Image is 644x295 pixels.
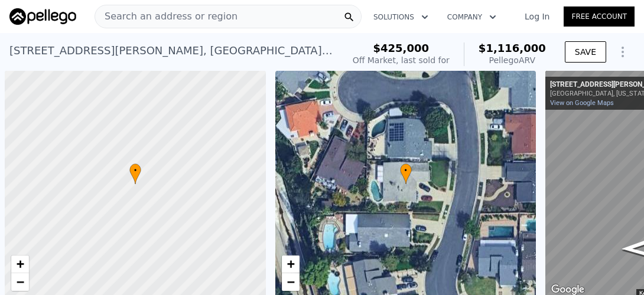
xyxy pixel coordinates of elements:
[400,165,412,176] span: •
[129,163,141,184] div: •
[550,99,614,107] a: View on Google Maps
[510,11,564,22] a: Log In
[282,273,300,291] a: Zoom out
[479,54,546,66] div: Pellego ARV
[129,165,141,176] span: •
[17,257,24,271] span: +
[479,42,546,54] span: $1,116,000
[17,274,24,289] span: −
[9,8,76,25] img: Pellego
[400,163,412,184] div: •
[11,273,29,291] a: Zoom out
[9,42,334,59] div: [STREET_ADDRESS][PERSON_NAME] , [GEOGRAPHIC_DATA] , CA 91343
[11,255,29,273] a: Zoom in
[364,6,438,28] button: Solutions
[564,6,635,27] a: Free Account
[282,255,300,273] a: Zoom in
[95,9,238,24] span: Search an address or region
[353,54,450,66] div: Off Market, last sold for
[565,41,606,63] button: SAVE
[287,257,294,271] span: +
[287,274,294,289] span: −
[373,42,430,54] span: $425,000
[438,6,506,28] button: Company
[611,40,635,64] button: Show Options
